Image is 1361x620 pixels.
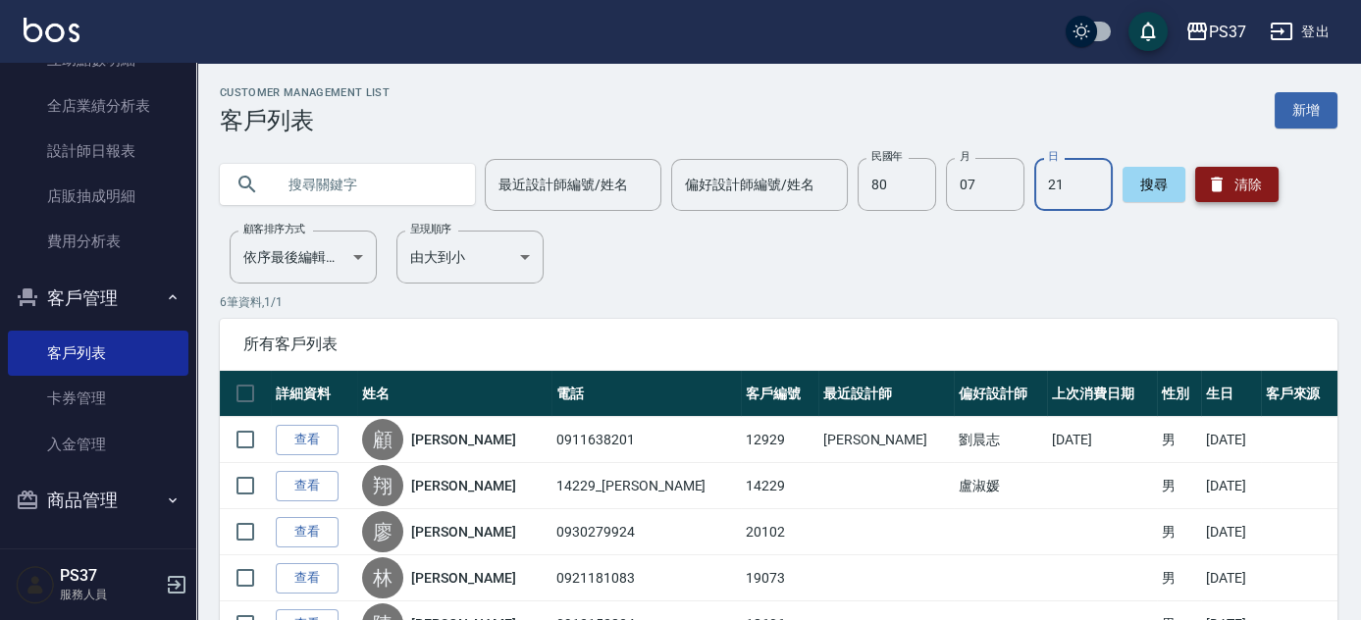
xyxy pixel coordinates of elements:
button: 清除 [1195,167,1279,202]
td: [DATE] [1201,509,1260,555]
a: 費用分析表 [8,219,188,264]
button: PS37 [1178,12,1254,52]
td: 男 [1157,463,1201,509]
label: 民國年 [871,149,902,164]
input: 搜尋關鍵字 [275,158,459,211]
th: 性別 [1157,371,1201,417]
td: [DATE] [1201,463,1260,509]
td: 14229_[PERSON_NAME] [551,463,741,509]
label: 呈現順序 [410,222,451,236]
th: 上次消費日期 [1047,371,1157,417]
th: 詳細資料 [271,371,357,417]
span: 所有客戶列表 [243,335,1314,354]
th: 姓名 [357,371,551,417]
label: 月 [960,149,969,164]
td: 20102 [741,509,817,555]
th: 客戶來源 [1261,371,1337,417]
td: 男 [1157,417,1201,463]
a: 查看 [276,471,339,501]
a: [PERSON_NAME] [411,476,515,495]
td: 男 [1157,555,1201,601]
td: [DATE] [1201,555,1260,601]
a: 全店業績分析表 [8,83,188,129]
td: 0911638201 [551,417,741,463]
p: 服務人員 [60,586,160,603]
div: 由大到小 [396,231,544,284]
button: 搜尋 [1123,167,1185,202]
th: 生日 [1201,371,1260,417]
button: 登出 [1262,14,1337,50]
td: 19073 [741,555,817,601]
button: 商品管理 [8,475,188,526]
label: 顧客排序方式 [243,222,305,236]
td: [DATE] [1047,417,1157,463]
a: 客戶列表 [8,331,188,376]
div: 依序最後編輯時間 [230,231,377,284]
a: [PERSON_NAME] [411,430,515,449]
a: 查看 [276,425,339,455]
a: 店販抽成明細 [8,174,188,219]
div: 林 [362,557,403,598]
a: 查看 [276,563,339,594]
p: 6 筆資料, 1 / 1 [220,293,1337,311]
td: 劉晨志 [954,417,1047,463]
td: 0921181083 [551,555,741,601]
td: [DATE] [1201,417,1260,463]
div: 顧 [362,419,403,460]
h5: PS37 [60,566,160,586]
div: 翔 [362,465,403,506]
a: 新增 [1275,92,1337,129]
a: 入金管理 [8,422,188,467]
a: [PERSON_NAME] [411,568,515,588]
th: 客戶編號 [741,371,817,417]
label: 日 [1048,149,1058,164]
h3: 客戶列表 [220,107,390,134]
td: 12929 [741,417,817,463]
a: [PERSON_NAME] [411,522,515,542]
th: 偏好設計師 [954,371,1047,417]
div: 廖 [362,511,403,552]
a: 卡券管理 [8,376,188,421]
td: 14229 [741,463,817,509]
td: 盧淑媛 [954,463,1047,509]
h2: Customer Management List [220,86,390,99]
button: 客戶管理 [8,273,188,324]
a: 查看 [276,517,339,547]
td: 0930279924 [551,509,741,555]
a: 設計師日報表 [8,129,188,174]
img: Logo [24,18,79,42]
td: [PERSON_NAME] [818,417,955,463]
th: 電話 [551,371,741,417]
button: save [1128,12,1168,51]
img: Person [16,565,55,604]
div: PS37 [1209,20,1246,44]
th: 最近設計師 [818,371,955,417]
td: 男 [1157,509,1201,555]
